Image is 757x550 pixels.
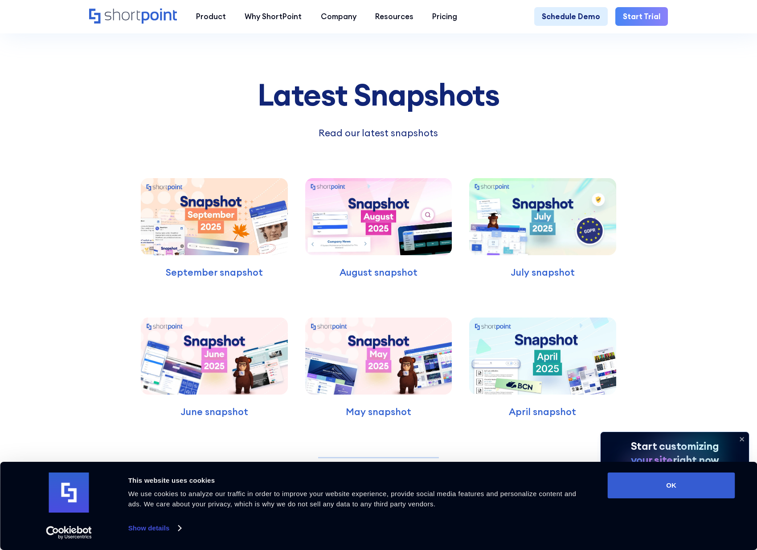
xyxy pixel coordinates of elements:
p: April snapshot [469,405,616,419]
a: Resources [366,7,423,26]
p: Read our latest snapshots [229,126,528,140]
p: July snapshot [469,265,616,280]
div: Why ShortPoint [245,11,302,22]
p: September snapshot [141,265,288,280]
a: April snapshot [464,302,621,419]
a: Product [186,7,235,26]
img: logo [49,473,89,513]
a: Why ShortPoint [235,7,311,26]
div: Pricing [432,11,457,22]
a: June snapshot [136,302,293,419]
p: August snapshot [305,265,452,280]
a: Schedule Demo [534,7,608,26]
a: Company [311,7,365,26]
div: Resources [375,11,413,22]
a: Show details [128,521,181,535]
a: August snapshot [300,163,457,280]
div: Company [321,11,356,22]
a: Pricing [423,7,466,26]
a: July snapshot [464,163,621,280]
a: Start Trial [615,7,668,26]
p: June snapshot [141,405,288,419]
iframe: Chat Widget [597,447,757,550]
a: May snapshot [300,302,457,419]
div: Kontrollprogram for chat [597,447,757,550]
a: Home [89,8,177,25]
div: This website uses cookies [128,475,588,486]
div: Product [196,11,226,22]
span: We use cookies to analyze our traffic in order to improve your website experience, provide social... [128,490,577,508]
div: Latest Snapshots [136,78,621,111]
button: OK [608,473,735,498]
a: September snapshot [136,163,293,280]
p: May snapshot [305,405,452,419]
a: Usercentrics Cookiebot - opens in a new window [30,526,108,539]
